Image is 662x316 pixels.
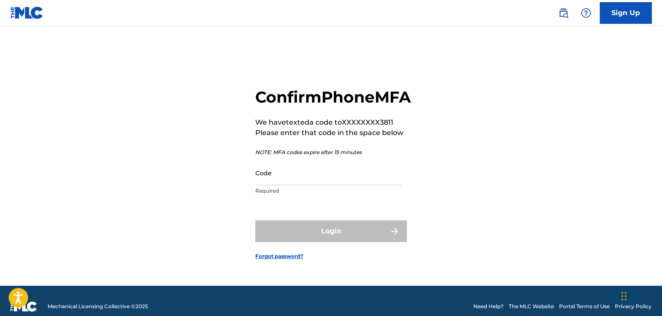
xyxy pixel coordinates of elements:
[255,87,411,107] h2: Confirm Phone MFA
[559,303,610,310] a: Portal Terms of Use
[555,4,572,22] a: Public Search
[255,117,411,128] p: We have texted a code to XXXXXXXX3811
[621,283,627,309] div: Drag
[558,8,569,18] img: search
[255,252,303,260] a: Forgot password?
[10,6,44,19] img: MLC Logo
[255,128,411,138] p: Please enter that code in the space below
[255,187,402,195] p: Required
[577,4,595,22] div: Help
[509,303,554,310] a: The MLC Website
[619,274,662,316] iframe: Chat Widget
[581,8,591,18] img: help
[615,303,652,310] a: Privacy Policy
[600,2,652,24] a: Sign Up
[255,148,411,156] p: NOTE: MFA codes expire after 15 minutes
[48,303,148,310] span: Mechanical Licensing Collective © 2025
[10,301,37,312] img: logo
[473,303,504,310] a: Need Help?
